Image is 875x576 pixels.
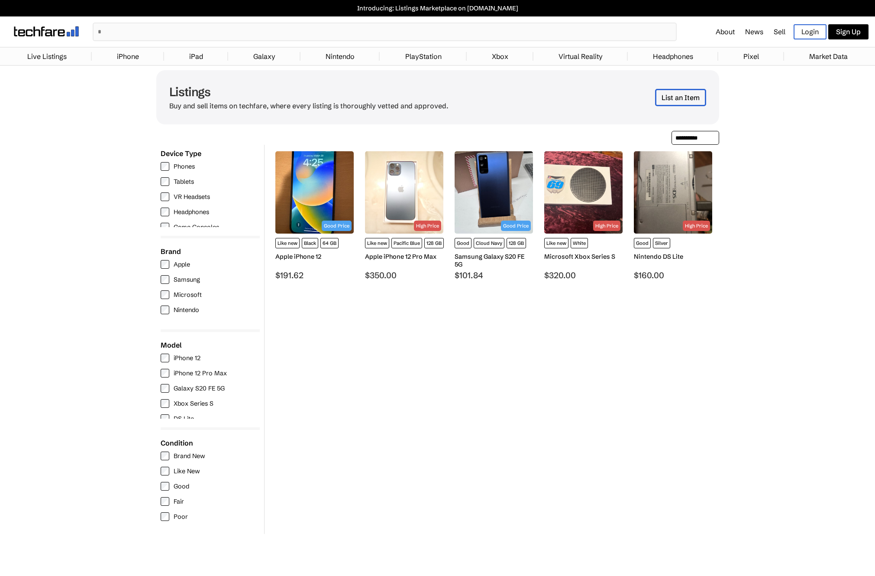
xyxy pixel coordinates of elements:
[161,306,169,314] input: Nintendo
[474,238,504,248] span: Cloud Navy
[161,223,169,231] input: Game Consoles
[544,151,623,234] img: Microsoft - Xbox Series S
[302,238,318,248] span: Black
[649,48,697,65] a: Headphones
[161,341,260,349] div: Model
[455,270,533,280] div: $101.84
[544,238,568,248] span: Like new
[455,151,533,234] img: Samsung - Galaxy S20 FE 5G
[161,467,169,475] input: Like New
[161,452,169,460] input: Brand New
[414,221,441,231] div: High Price
[161,162,169,171] input: Phones
[161,192,169,201] input: VR Headsets
[653,238,670,248] span: Silver
[161,208,169,216] input: Headphones
[161,208,255,216] label: Headphones
[275,253,354,260] div: Apple iPhone 12
[249,48,280,65] a: Galaxy
[161,354,169,362] input: iPhone 12
[161,162,255,171] label: Phones
[828,24,869,39] a: Sign Up
[14,26,79,36] img: techfare logo
[716,27,735,36] a: About
[161,384,255,393] label: Galaxy S20 FE 5G
[275,270,354,280] div: $191.62
[161,512,260,521] label: Poor
[739,48,763,65] a: Pixel
[161,369,169,377] input: iPhone 12 Pro Max
[554,48,607,65] a: Virtual Reality
[161,149,260,158] div: Device Type
[161,275,169,284] input: Samsung
[745,27,763,36] a: News
[161,467,260,475] label: Like New
[161,512,169,521] input: Poor
[365,238,389,248] span: Like new
[571,238,588,248] span: White
[455,253,533,268] div: Samsung Galaxy S20 FE 5G
[161,482,260,491] label: Good
[634,151,712,234] img: Nintendo - DS Lite
[655,89,706,106] a: List an Item
[321,48,359,65] a: Nintendo
[4,4,871,12] a: Introducing: Listings Marketplace on [DOMAIN_NAME]
[507,238,526,248] span: 128 GB
[161,177,169,186] input: Tablets
[161,497,169,506] input: Fair
[391,238,422,248] span: Pacific Blue
[161,354,255,362] label: iPhone 12
[275,238,300,248] span: Like new
[161,275,255,284] label: Samsung
[320,238,339,248] span: 64 GB
[424,238,444,248] span: 128 GB
[634,238,651,248] span: Good
[774,27,785,36] a: Sell
[161,369,255,377] label: iPhone 12 Pro Max
[161,290,169,299] input: Microsoft
[161,192,255,201] label: VR Headsets
[401,48,446,65] a: PlayStation
[161,439,260,447] div: Condition
[501,221,531,231] div: Good Price
[365,253,443,260] div: Apple iPhone 12 Pro Max
[805,48,852,65] a: Market Data
[161,260,255,269] label: Apple
[161,247,260,256] div: Brand
[683,221,710,231] div: High Price
[455,238,471,248] span: Good
[275,151,354,234] img: Apple - iPhone 12
[161,384,169,393] input: Galaxy S20 FE 5G
[169,101,449,110] p: Buy and sell items on techfare, where every listing is thoroughly vetted and approved.
[161,414,169,423] input: DS Lite
[161,452,260,460] label: Brand New
[113,48,143,65] a: iPhone
[161,177,255,186] label: Tablets
[634,270,712,280] div: $160.00
[593,221,620,231] div: High Price
[161,306,255,314] label: Nintendo
[161,414,255,423] label: DS Lite
[185,48,207,65] a: iPad
[544,270,623,280] div: $320.00
[488,48,513,65] a: Xbox
[161,482,169,491] input: Good
[161,260,169,269] input: Apple
[161,223,255,231] label: Game Consoles
[365,270,443,280] div: $350.00
[161,290,255,299] label: Microsoft
[161,497,260,506] label: Fair
[794,24,827,39] a: Login
[169,85,449,99] h1: Listings
[544,253,623,260] div: Microsoft Xbox Series S
[161,399,255,408] label: Xbox Series S
[322,221,352,231] div: Good Price
[365,151,443,234] img: Apple - iPhone 12 Pro Max
[23,48,71,65] a: Live Listings
[161,399,169,408] input: Xbox Series S
[634,253,712,260] div: Nintendo DS Lite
